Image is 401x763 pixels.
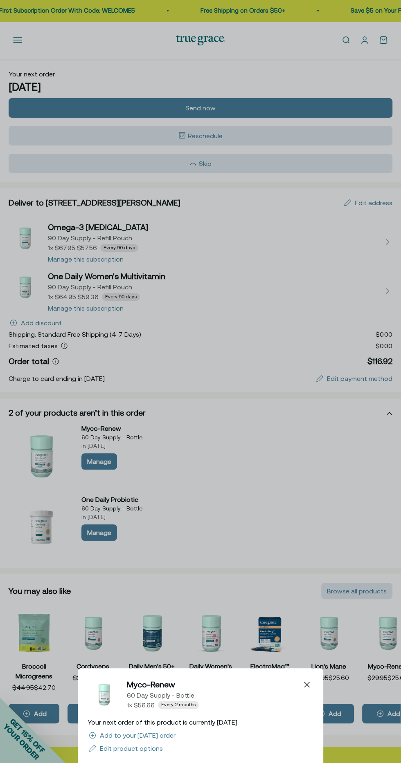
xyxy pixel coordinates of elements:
[300,678,313,691] span: Close
[127,691,194,699] span: 60 Day Supply - Bottle
[161,702,196,708] span: Every 2 months
[88,743,163,753] span: Edit product options
[88,678,120,711] img: Myco-Renew
[100,745,163,752] div: Edit product options
[88,718,237,726] span: Your next order of this product is currently [DATE]
[127,701,132,709] span: 1 ×
[88,730,176,740] span: Add to your [DATE] order
[100,732,176,738] div: Add to your [DATE] order
[134,701,155,709] span: $56.66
